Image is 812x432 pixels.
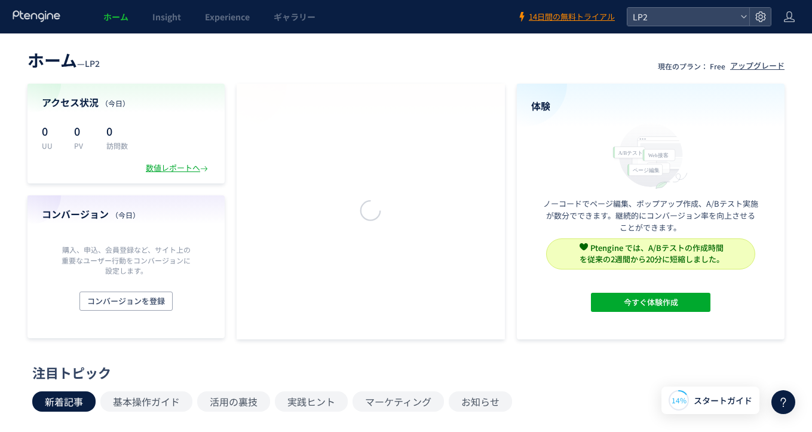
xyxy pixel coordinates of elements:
[87,292,165,311] span: コンバージョンを登録
[623,293,678,312] span: 今すぐ体験作成
[32,363,774,382] div: 注目トピック
[517,11,615,23] a: 14日間の無料トライアル
[694,394,752,407] span: スタートガイド
[658,61,725,71] p: 現在のプラン： Free
[100,391,192,412] button: 基本操作ガイド
[32,391,96,412] button: 新着記事
[152,11,181,23] span: Insight
[205,11,250,23] span: Experience
[85,57,100,69] span: LP2
[274,11,315,23] span: ギャラリー
[103,11,128,23] span: ホーム
[449,391,512,412] button: お知らせ
[42,96,210,109] h4: アクセス状況
[629,8,736,26] span: LP2
[730,60,785,72] div: アップグレード
[672,395,687,405] span: 14%
[42,207,210,221] h4: コンバージョン
[531,99,771,113] h4: 体験
[27,48,100,72] div: —
[580,243,588,251] img: svg+xml,%3c
[42,140,60,151] p: UU
[101,98,130,108] span: （今日）
[74,140,92,151] p: PV
[106,140,128,151] p: 訪問数
[591,293,710,312] button: 今すぐ体験作成
[74,121,92,140] p: 0
[353,391,444,412] button: マーケティング
[607,120,694,190] img: home_experience_onbo_jp-C5-EgdA0.svg
[42,121,60,140] p: 0
[543,198,758,234] p: ノーコードでページ編集、ポップアップ作成、A/Bテスト実施が数分でできます。継続的にコンバージョン率を向上させることができます。
[197,391,270,412] button: 活用の裏技
[580,242,724,265] span: Ptengine では、A/Bテストの作成時間 を従来の2週間から20分に短縮しました。
[111,210,140,220] span: （今日）
[529,11,615,23] span: 14日間の無料トライアル
[79,292,173,311] button: コンバージョンを登録
[146,163,210,174] div: 数値レポートへ
[59,244,194,275] p: 購入、申込、会員登録など、サイト上の重要なユーザー行動をコンバージョンに設定します。
[27,48,77,72] span: ホーム
[275,391,348,412] button: 実践ヒント
[106,121,128,140] p: 0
